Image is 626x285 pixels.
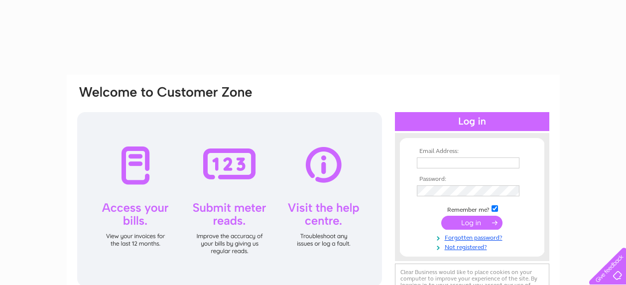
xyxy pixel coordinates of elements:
td: Remember me? [414,204,530,214]
a: Forgotten password? [417,232,530,242]
a: Not registered? [417,242,530,251]
th: Password: [414,176,530,183]
input: Submit [441,216,502,230]
th: Email Address: [414,148,530,155]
